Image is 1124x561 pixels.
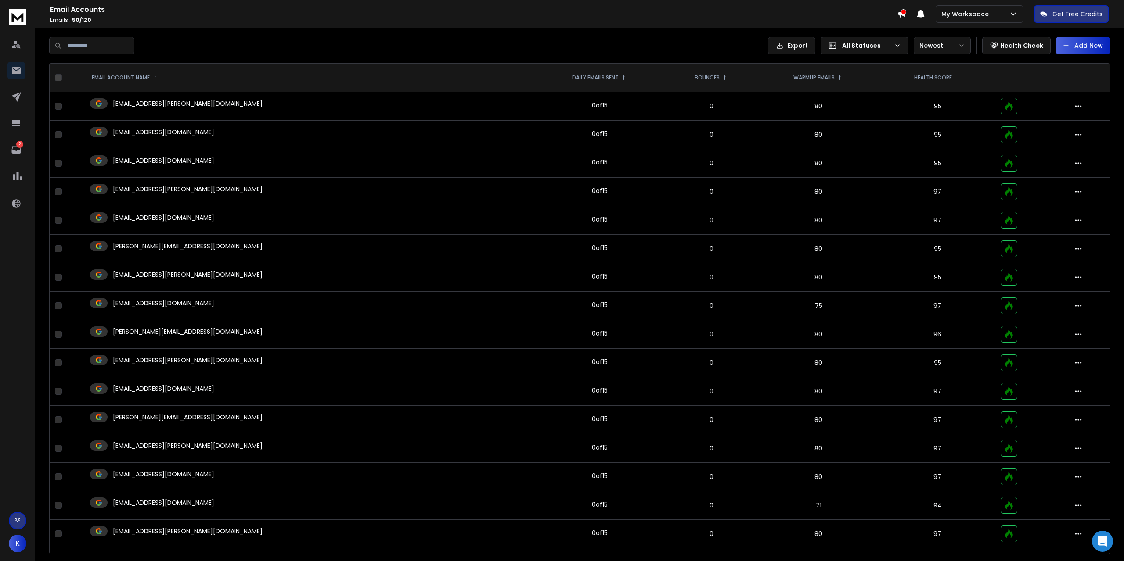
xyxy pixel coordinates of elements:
p: [EMAIL_ADDRESS][PERSON_NAME][DOMAIN_NAME] [113,185,263,193]
td: 80 [757,406,880,434]
p: My Workspace [941,10,992,18]
div: 0 of 15 [592,186,608,195]
p: BOUNCES [695,74,720,81]
p: 0 [671,244,752,253]
td: 80 [757,235,880,263]
p: 0 [671,301,752,310]
p: 0 [671,273,752,282]
button: K [9,535,26,552]
td: 80 [757,520,880,548]
p: [EMAIL_ADDRESS][PERSON_NAME][DOMAIN_NAME] [113,270,263,279]
p: 0 [671,102,752,111]
td: 95 [880,121,996,149]
div: 0 of 15 [592,272,608,281]
p: 0 [671,159,752,168]
td: 94 [880,491,996,520]
td: 97 [880,206,996,235]
div: 0 of 15 [592,329,608,338]
div: Open Intercom Messenger [1092,531,1113,552]
td: 97 [880,406,996,434]
td: 80 [757,121,880,149]
p: [EMAIL_ADDRESS][DOMAIN_NAME] [113,156,214,165]
p: [EMAIL_ADDRESS][PERSON_NAME][DOMAIN_NAME] [113,527,263,536]
p: [PERSON_NAME][EMAIL_ADDRESS][DOMAIN_NAME] [113,413,263,422]
p: 2 [16,141,23,148]
td: 97 [880,463,996,491]
td: 80 [757,178,880,206]
div: 0 of 15 [592,386,608,395]
p: [EMAIL_ADDRESS][DOMAIN_NAME] [113,384,214,393]
p: [EMAIL_ADDRESS][PERSON_NAME][DOMAIN_NAME] [113,99,263,108]
td: 95 [880,235,996,263]
p: [EMAIL_ADDRESS][DOMAIN_NAME] [113,299,214,307]
td: 95 [880,349,996,377]
p: 0 [671,130,752,139]
button: Health Check [982,37,1051,54]
p: Health Check [1000,41,1043,50]
h1: Email Accounts [50,4,897,15]
div: 0 of 15 [592,500,608,509]
button: Export [768,37,815,54]
td: 80 [757,206,880,235]
p: Get Free Credits [1052,10,1102,18]
td: 97 [880,292,996,320]
button: Get Free Credits [1034,5,1109,23]
p: 0 [671,444,752,453]
p: All Statuses [842,41,890,50]
div: 0 of 15 [592,300,608,309]
div: 0 of 15 [592,243,608,252]
p: 0 [671,187,752,196]
td: 80 [757,263,880,292]
td: 80 [757,92,880,121]
p: 0 [671,472,752,481]
div: 0 of 15 [592,443,608,452]
td: 80 [757,320,880,349]
p: 0 [671,387,752,396]
p: 0 [671,415,752,424]
p: [EMAIL_ADDRESS][PERSON_NAME][DOMAIN_NAME] [113,356,263,364]
span: 50 / 120 [72,16,91,24]
div: 0 of 15 [592,101,608,110]
td: 80 [757,149,880,178]
td: 95 [880,149,996,178]
p: 0 [671,501,752,510]
div: 0 of 15 [592,215,608,224]
div: 0 of 15 [592,357,608,366]
p: DAILY EMAILS SENT [572,74,619,81]
p: [EMAIL_ADDRESS][PERSON_NAME][DOMAIN_NAME] [113,441,263,450]
p: HEALTH SCORE [914,74,952,81]
div: 0 of 15 [592,529,608,537]
p: [PERSON_NAME][EMAIL_ADDRESS][DOMAIN_NAME] [113,242,263,250]
div: EMAIL ACCOUNT NAME [92,74,159,81]
p: [EMAIL_ADDRESS][DOMAIN_NAME] [113,128,214,136]
button: Add New [1056,37,1110,54]
div: 0 of 15 [592,472,608,480]
p: [PERSON_NAME][EMAIL_ADDRESS][DOMAIN_NAME] [113,327,263,336]
p: WARMUP EMAILS [793,74,835,81]
div: 0 of 15 [592,414,608,423]
td: 80 [757,377,880,406]
td: 97 [880,520,996,548]
p: [EMAIL_ADDRESS][DOMAIN_NAME] [113,470,214,479]
p: 0 [671,216,752,225]
td: 80 [757,463,880,491]
div: 0 of 15 [592,129,608,138]
p: [EMAIL_ADDRESS][DOMAIN_NAME] [113,213,214,222]
td: 95 [880,263,996,292]
p: 0 [671,358,752,367]
td: 75 [757,292,880,320]
td: 97 [880,434,996,463]
td: 95 [880,92,996,121]
p: 0 [671,330,752,339]
td: 80 [757,434,880,463]
td: 97 [880,377,996,406]
td: 96 [880,320,996,349]
td: 80 [757,349,880,377]
img: logo [9,9,26,25]
p: [EMAIL_ADDRESS][DOMAIN_NAME] [113,498,214,507]
button: Newest [914,37,971,54]
div: 0 of 15 [592,158,608,167]
td: 71 [757,491,880,520]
